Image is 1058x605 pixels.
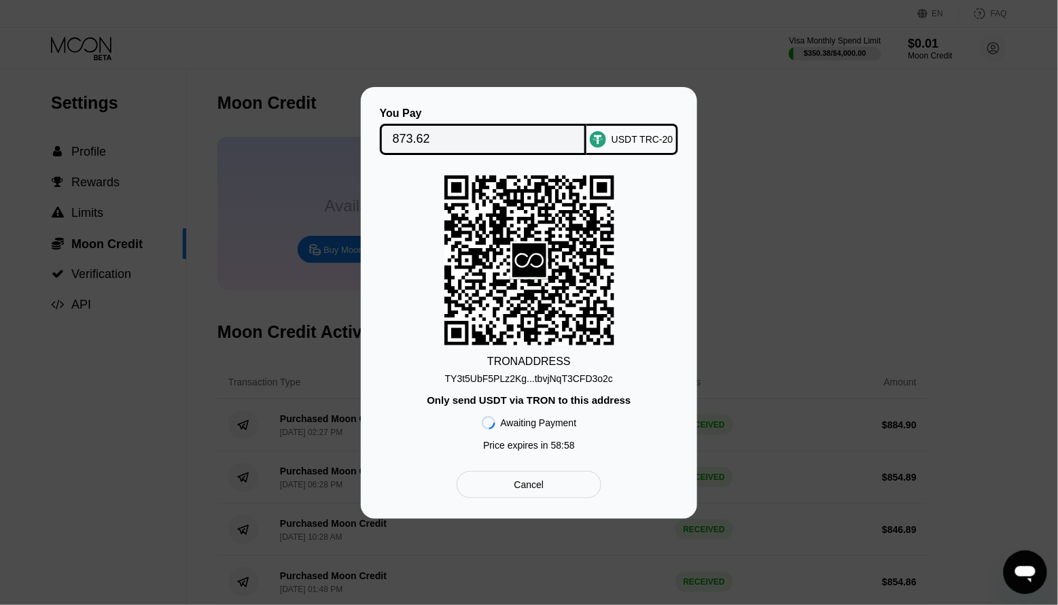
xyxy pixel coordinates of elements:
div: Cancel [457,471,601,498]
div: You Pay [380,107,587,120]
div: TRON ADDRESS [487,356,571,368]
div: Awaiting Payment [501,417,577,428]
iframe: Кнопка запуска окна обмена сообщениями [1004,551,1047,594]
div: TY3t5UbF5PLz2Kg...tbvjNqT3CFD3o2c [445,368,613,384]
div: TY3t5UbF5PLz2Kg...tbvjNqT3CFD3o2c [445,373,613,384]
span: 58 : 58 [551,440,575,451]
div: Only send USDT via TRON to this address [427,394,631,406]
div: You PayUSDT TRC-20 [381,107,677,155]
div: Cancel [514,479,544,491]
div: Price expires in [483,440,575,451]
div: USDT TRC-20 [612,134,673,145]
